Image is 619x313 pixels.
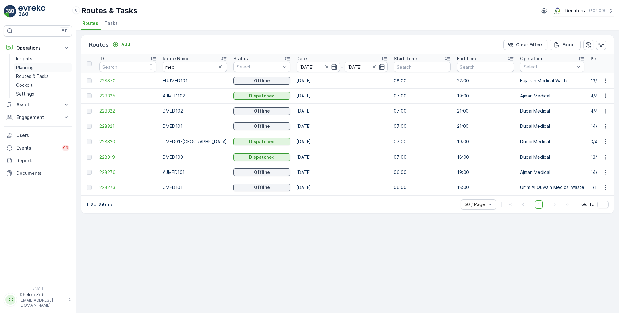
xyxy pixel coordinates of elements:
p: DMED101 [163,123,227,129]
a: Users [4,129,72,142]
p: Select [237,64,280,70]
p: Dubai Medical [520,123,584,129]
p: FUJMED101 [163,78,227,84]
input: Search [163,62,227,72]
a: Routes & Tasks [14,72,72,81]
td: [DATE] [293,73,391,88]
div: Toggle Row Selected [87,170,92,175]
p: Offline [254,78,270,84]
span: v 1.51.1 [4,286,72,290]
button: Offline [233,184,290,191]
p: Offline [254,184,270,191]
button: Dispatched [233,92,290,100]
p: ID [99,56,104,62]
p: DMED01-[GEOGRAPHIC_DATA] [163,139,227,145]
p: ⌘B [61,28,68,33]
button: Export [550,40,581,50]
button: Offline [233,107,290,115]
p: 99 [63,145,68,151]
p: Status [233,56,248,62]
p: [EMAIL_ADDRESS][DOMAIN_NAME] [20,298,65,308]
a: 228319 [99,154,156,160]
div: Toggle Row Selected [87,109,92,114]
p: 18:00 [457,154,514,160]
p: AJMED101 [163,169,227,175]
p: 07:00 [394,123,451,129]
a: 228370 [99,78,156,84]
p: Operation [520,56,542,62]
p: 07:00 [394,93,451,99]
p: Routes & Tasks [81,6,137,16]
p: Dispatched [249,93,275,99]
span: Routes [82,20,98,27]
div: Toggle Row Selected [87,93,92,98]
button: Asset [4,98,72,111]
p: Date [297,56,307,62]
span: 228325 [99,93,156,99]
p: AJMED102 [163,93,227,99]
a: Events99 [4,142,72,154]
a: 228320 [99,139,156,145]
button: Offline [233,77,290,85]
td: [DATE] [293,150,391,165]
span: 228273 [99,184,156,191]
span: Go To [581,201,595,208]
img: Screenshot_2024-07-26_at_13.33.01.png [553,7,563,14]
button: Add [110,41,133,48]
a: 228321 [99,123,156,129]
p: ( +04:00 ) [589,8,605,13]
p: Ajman Medical [520,169,584,175]
button: DDDhekra.Zribi[EMAIL_ADDRESS][DOMAIN_NAME] [4,292,72,308]
p: 06:00 [394,169,451,175]
p: Offline [254,123,270,129]
p: 08:00 [394,78,451,84]
p: Documents [16,170,69,176]
img: logo_light-DOdMpM7g.png [18,5,45,18]
a: Insights [14,54,72,63]
input: dd/mm/yyyy [297,62,340,72]
button: Dispatched [233,153,290,161]
input: Search [457,62,514,72]
p: End Time [457,56,478,62]
p: Engagement [16,114,59,121]
p: Insights [16,56,32,62]
p: - [341,63,343,71]
p: DMED103 [163,154,227,160]
p: 18:00 [457,184,514,191]
p: 19:00 [457,93,514,99]
a: Settings [14,90,72,98]
p: Reports [16,157,69,164]
td: [DATE] [293,180,391,195]
img: logo [4,5,16,18]
p: Operations [16,45,59,51]
a: 228276 [99,169,156,175]
div: Toggle Row Selected [87,78,92,83]
button: Renuterra(+04:00) [553,5,614,16]
td: [DATE] [293,119,391,134]
p: Dubai Medical [520,154,584,160]
p: Settings [16,91,34,97]
p: 22:00 [457,78,514,84]
div: DD [5,295,15,305]
p: Add [121,41,130,48]
button: Dispatched [233,138,290,145]
div: Toggle Row Selected [87,124,92,129]
p: Users [16,132,69,139]
a: Planning [14,63,72,72]
p: 19:00 [457,169,514,175]
p: Select [524,64,574,70]
a: 228322 [99,108,156,114]
p: Clear Filters [516,42,544,48]
td: [DATE] [293,165,391,180]
p: Dispatched [249,139,275,145]
td: [DATE] [293,88,391,103]
a: Cockpit [14,81,72,90]
p: Export [562,42,577,48]
p: Routes [89,40,109,49]
p: 1-8 of 8 items [87,202,112,207]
